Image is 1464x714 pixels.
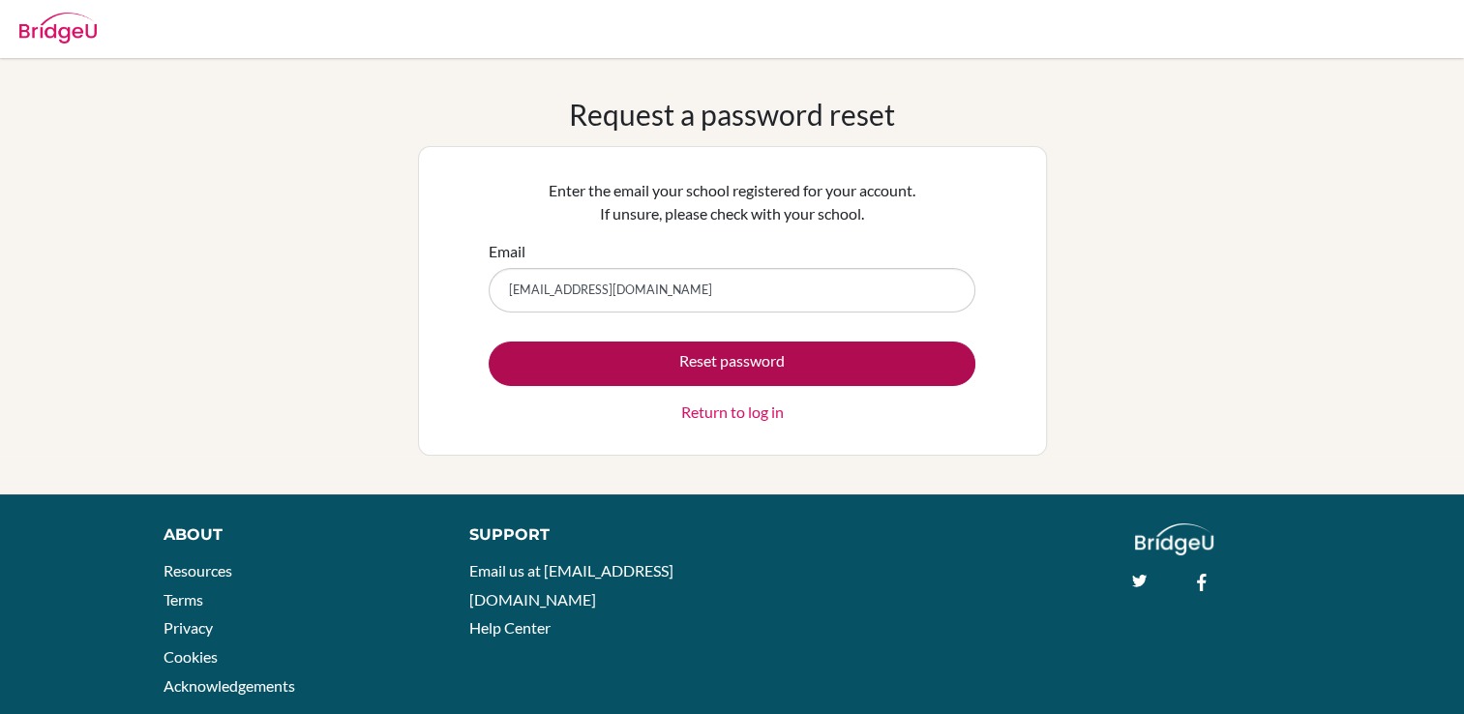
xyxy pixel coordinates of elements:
[469,618,551,637] a: Help Center
[489,342,975,386] button: Reset password
[1135,523,1213,555] img: logo_white@2x-f4f0deed5e89b7ecb1c2cc34c3e3d731f90f0f143d5ea2071677605dd97b5244.png
[164,676,295,695] a: Acknowledgements
[164,647,218,666] a: Cookies
[469,561,673,609] a: Email us at [EMAIL_ADDRESS][DOMAIN_NAME]
[164,523,426,547] div: About
[681,401,784,424] a: Return to log in
[489,179,975,225] p: Enter the email your school registered for your account. If unsure, please check with your school.
[19,13,97,44] img: Bridge-U
[164,590,203,609] a: Terms
[164,618,213,637] a: Privacy
[469,523,712,547] div: Support
[569,97,895,132] h1: Request a password reset
[489,240,525,263] label: Email
[164,561,232,580] a: Resources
